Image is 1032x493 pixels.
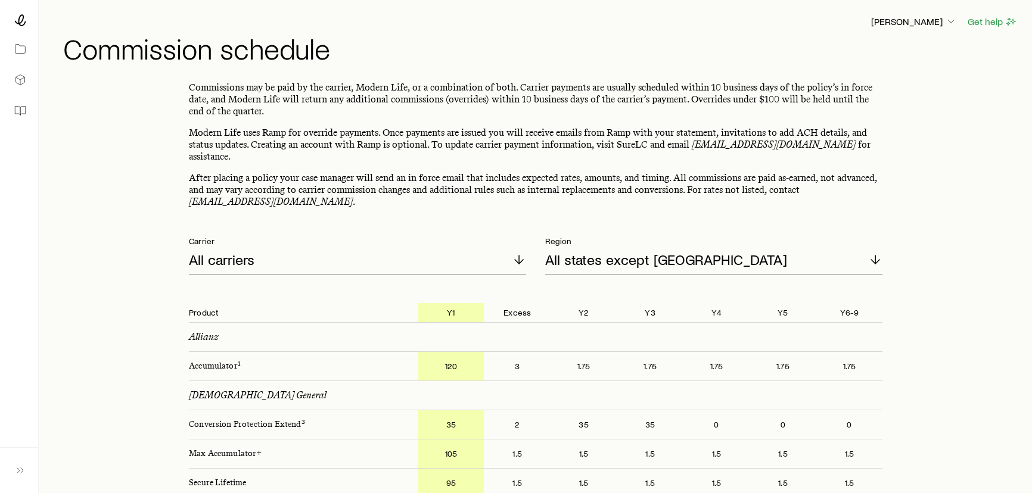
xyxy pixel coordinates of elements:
a: 3 [301,419,304,429]
p: Conversion Protection Extend [179,410,418,439]
p: 1.5 [617,439,683,468]
p: 1.5 [816,439,882,468]
sup: 3 [301,418,304,426]
p: Y6-9 [816,303,882,322]
p: Commissions may be paid by the carrier, Modern Life, or a combination of both. Carrier payments a... [189,82,882,117]
sup: 1 [238,360,240,367]
p: Accumulator [179,352,418,380]
p: After placing a policy your case manager will send an in force email that includes expected rates... [189,172,882,208]
p: Allianz [189,331,219,343]
a: [EMAIL_ADDRESS][DOMAIN_NAME] [189,196,353,207]
p: 1.5 [484,439,550,468]
p: All carriers [189,251,254,268]
p: Y5 [750,303,816,322]
p: 1.5 [683,439,750,468]
p: 1.75 [750,352,816,380]
p: 35 [551,410,617,439]
p: 2 [484,410,550,439]
h1: Commission schedule [63,34,1018,63]
p: Y4 [683,303,750,322]
p: 1.75 [551,352,617,380]
p: 1.75 [816,352,882,380]
p: 0 [683,410,750,439]
p: 35 [617,410,683,439]
p: Y1 [418,303,484,322]
p: 35 [418,410,484,439]
a: 1 [238,361,240,371]
p: 105 [418,439,484,468]
p: Excess [484,303,550,322]
p: 1.75 [683,352,750,380]
a: [EMAIL_ADDRESS][DOMAIN_NAME] [692,139,856,150]
p: [PERSON_NAME] [871,15,957,27]
p: 0 [816,410,882,439]
p: Y2 [551,303,617,322]
p: 1.5 [551,439,617,468]
p: 0 [750,410,816,439]
p: All states except [GEOGRAPHIC_DATA] [545,251,787,268]
p: 120 [418,352,484,380]
p: 3 [484,352,550,380]
button: [PERSON_NAME] [871,15,958,29]
p: Modern Life uses Ramp for override payments. Once payments are issued you will receive emails fro... [189,127,882,163]
p: Product [179,303,418,322]
p: [DEMOGRAPHIC_DATA] General [189,389,327,401]
p: Region [545,236,882,246]
p: Carrier [189,236,526,246]
p: 1.5 [750,439,816,468]
p: Max Accumulator+ [179,439,418,468]
button: Get help [967,15,1018,29]
p: 1.75 [617,352,683,380]
p: Y3 [617,303,683,322]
